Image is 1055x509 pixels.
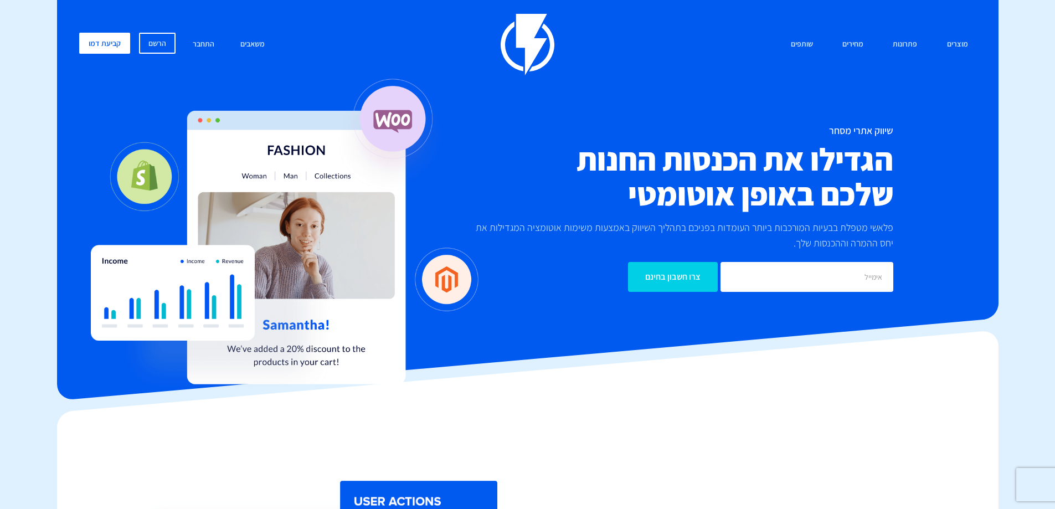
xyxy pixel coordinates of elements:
[461,142,893,212] h2: הגדילו את הכנסות החנות שלכם באופן אוטומטי
[834,33,872,56] a: מחירים
[884,33,925,56] a: פתרונות
[79,33,130,54] a: קביעת דמו
[721,262,893,292] input: אימייל
[139,33,176,54] a: הרשם
[232,33,273,56] a: משאבים
[184,33,223,56] a: התחבר
[783,33,821,56] a: שותפים
[939,33,976,56] a: מוצרים
[461,125,893,136] h1: שיווק אתרי מסחר
[461,220,893,251] p: פלאשי מטפלת בבעיות המורכבות ביותר העומדות בפניכם בתהליך השיווק באמצעות משימות אוטומציה המגדילות א...
[628,262,718,292] input: צרו חשבון בחינם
